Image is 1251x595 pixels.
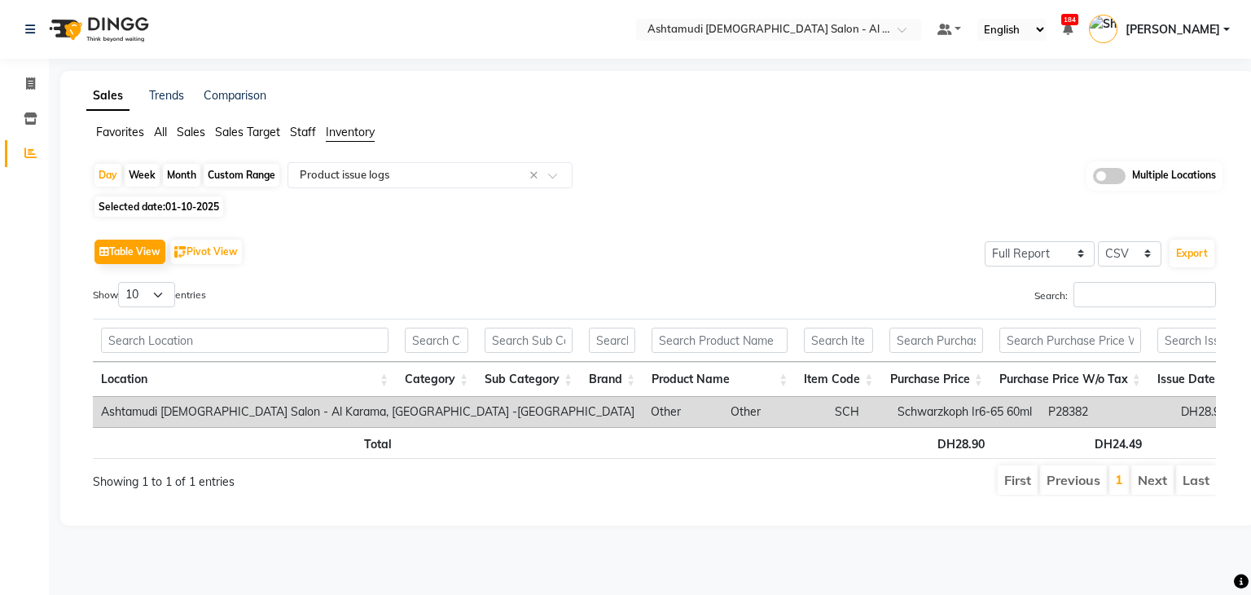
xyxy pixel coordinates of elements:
[722,397,827,427] td: Other
[889,397,1040,427] td: Schwarzkoph Ir6-65 60ml
[326,125,375,139] span: Inventory
[1061,14,1078,25] span: 184
[204,164,279,187] div: Custom Range
[93,464,546,491] div: Showing 1 to 1 of 1 entries
[86,82,129,111] a: Sales
[1063,22,1073,37] a: 184
[643,397,722,427] td: Other
[827,397,889,427] td: SCH
[993,427,1150,459] th: DH24.49
[154,125,167,139] span: All
[1073,282,1216,307] input: Search:
[485,328,573,353] input: Search Sub Category
[804,328,873,353] input: Search Item Code
[94,196,223,217] span: Selected date:
[1040,397,1126,427] td: P28382
[1126,397,1235,427] td: DH28.90
[290,125,316,139] span: Staff
[170,240,242,264] button: Pivot View
[96,125,144,139] span: Favorites
[1034,282,1216,307] label: Search:
[999,328,1141,353] input: Search Purchase Price W/o Tax
[42,7,153,52] img: logo
[94,240,165,264] button: Table View
[1149,362,1236,397] th: Issue Date: activate to sort column ascending
[118,282,175,307] select: Showentries
[589,328,635,353] input: Search Brand
[94,164,121,187] div: Day
[204,88,266,103] a: Comparison
[1115,471,1123,487] a: 1
[1132,168,1216,184] span: Multiple Locations
[93,282,206,307] label: Show entries
[1157,328,1228,353] input: Search Issue Date
[93,397,643,427] td: Ashtamudi [DEMOGRAPHIC_DATA] Salon - Al Karama, [GEOGRAPHIC_DATA] -[GEOGRAPHIC_DATA]
[796,362,881,397] th: Item Code: activate to sort column ascending
[529,167,543,184] span: Clear all
[165,201,219,213] span: 01-10-2025
[652,328,788,353] input: Search Product Name
[215,125,280,139] span: Sales Target
[883,427,993,459] th: DH28.90
[1089,15,1117,43] img: Shilpa Anil
[149,88,184,103] a: Trends
[101,328,388,353] input: Search Location
[163,164,200,187] div: Month
[1126,21,1220,38] span: [PERSON_NAME]
[991,362,1149,397] th: Purchase Price W/o Tax: activate to sort column ascending
[174,246,187,258] img: pivot.png
[93,427,400,459] th: Total
[177,125,205,139] span: Sales
[881,362,991,397] th: Purchase Price: activate to sort column ascending
[581,362,643,397] th: Brand: activate to sort column ascending
[476,362,581,397] th: Sub Category: activate to sort column ascending
[93,362,397,397] th: Location: activate to sort column ascending
[643,362,796,397] th: Product Name: activate to sort column ascending
[1170,240,1214,267] button: Export
[405,328,468,353] input: Search Category
[125,164,160,187] div: Week
[889,328,983,353] input: Search Purchase Price
[397,362,476,397] th: Category: activate to sort column ascending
